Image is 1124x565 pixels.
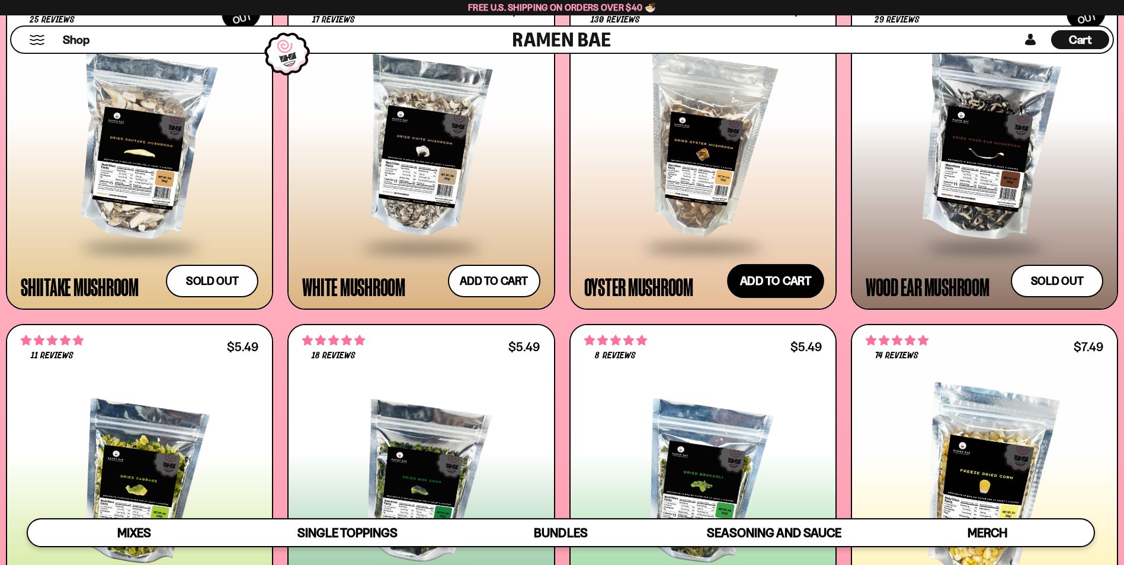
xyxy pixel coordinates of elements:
div: $5.49 [227,341,258,352]
span: Cart [1069,33,1092,47]
a: Merch [880,519,1094,546]
span: 18 reviews [312,351,356,361]
span: 4.83 stars [302,333,365,348]
a: Mixes [28,519,241,546]
span: Free U.S. Shipping on Orders over $40 🍜 [468,2,656,13]
div: $5.49 [508,341,540,352]
a: Bundles [454,519,668,546]
div: Oyster Mushroom [584,276,693,297]
div: Cart [1051,27,1109,53]
a: Single Toppings [241,519,454,546]
button: Add to cart [727,264,824,298]
div: $7.49 [1074,341,1103,352]
button: Add to cart [448,265,540,297]
span: 74 reviews [875,351,918,361]
a: Seasoning and Sauce [667,519,880,546]
span: 4.75 stars [584,333,647,348]
span: Seasoning and Sauce [707,525,841,540]
span: Bundles [534,525,587,540]
button: Sold out [166,265,258,297]
span: Single Toppings [297,525,398,540]
span: Merch [968,525,1007,540]
span: 11 reviews [31,351,73,361]
a: Shop [63,30,89,49]
button: Sold out [1011,265,1103,297]
span: Shop [63,32,89,48]
button: Mobile Menu Trigger [29,35,45,45]
div: $5.49 [790,341,822,352]
div: White Mushroom [302,276,405,297]
span: 4.91 stars [866,333,928,348]
div: Shiitake Mushroom [21,276,139,297]
span: 4.82 stars [21,333,84,348]
span: 8 reviews [595,351,635,361]
div: Wood Ear Mushroom [866,276,989,297]
span: Mixes [117,525,151,540]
